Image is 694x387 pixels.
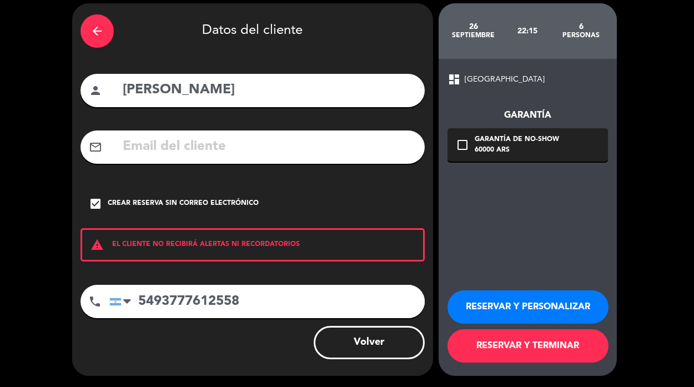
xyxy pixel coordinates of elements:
button: RESERVAR Y TERMINAR [447,329,608,363]
div: 26 [447,22,501,31]
span: [GEOGRAPHIC_DATA] [465,73,545,86]
i: check_box_outline_blank [456,138,469,152]
div: 60000 ARS [475,145,559,156]
i: check_box [89,197,102,210]
i: mail_outline [89,140,102,154]
div: Crear reserva sin correo electrónico [108,198,259,209]
i: warning [82,238,112,252]
div: Argentina: +54 [110,285,135,318]
div: Garantía [447,108,608,123]
div: Datos del cliente [81,12,425,51]
button: Volver [314,326,425,359]
input: Email del cliente [122,135,416,158]
div: septiembre [447,31,501,40]
input: Nombre del cliente [122,79,416,102]
i: phone [88,295,102,308]
div: Garantía de no-show [475,134,559,145]
i: arrow_back [90,24,104,38]
div: 22:15 [500,12,554,51]
i: person [89,84,102,97]
div: EL CLIENTE NO RECIBIRÁ ALERTAS NI RECORDATORIOS [81,228,425,262]
input: Número de teléfono... [109,285,425,318]
div: 6 [554,22,608,31]
button: RESERVAR Y PERSONALIZAR [447,290,608,324]
div: personas [554,31,608,40]
span: dashboard [447,73,461,86]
